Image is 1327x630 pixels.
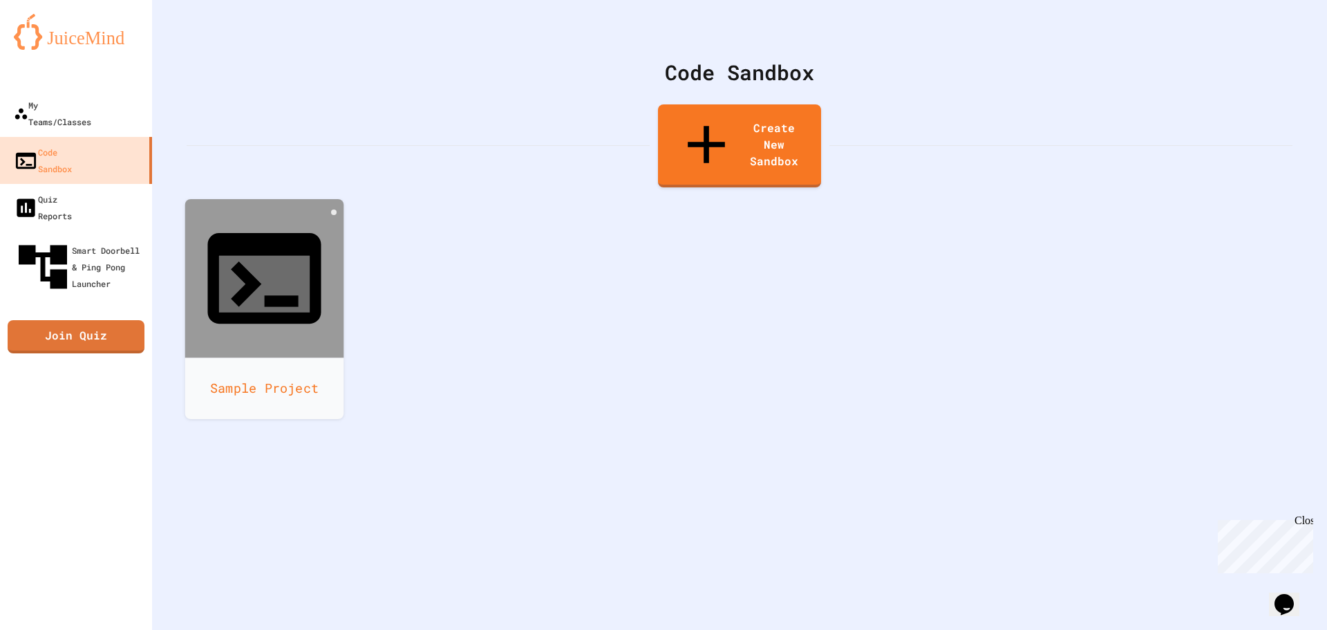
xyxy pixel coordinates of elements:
a: Create New Sandbox [658,104,821,187]
div: Smart Doorbell & Ping Pong Launcher [14,238,147,296]
div: Sample Project [185,358,344,419]
a: Sample Project [185,199,344,419]
iframe: chat widget [1269,575,1313,616]
div: Code Sandbox [187,57,1292,88]
img: logo-orange.svg [14,14,138,50]
iframe: chat widget [1212,515,1313,573]
div: Quiz Reports [14,191,72,224]
a: Join Quiz [8,320,144,353]
div: My Teams/Classes [14,97,91,130]
div: Code Sandbox [14,144,72,177]
div: Chat with us now!Close [6,6,95,88]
